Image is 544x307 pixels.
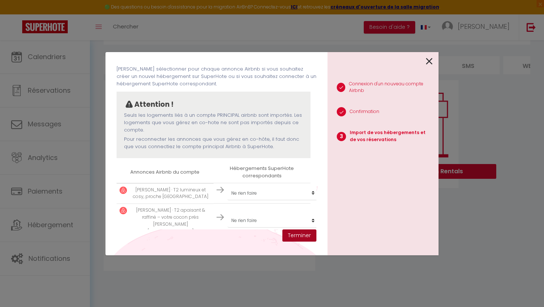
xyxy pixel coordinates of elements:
[350,129,433,143] p: Import de vos hébergements et de vos réservations
[117,65,316,88] p: [PERSON_NAME] sélectionner pour chaque annonce Airbnb si vous souhaitez créer un nouvel hébergeme...
[282,229,316,242] button: Terminer
[124,136,303,151] p: Pour reconnecter les annonces que vous gérez en co-hôte, il faut donc que vous connectiez le comp...
[134,99,174,110] p: Attention !
[131,207,211,235] p: [PERSON_NAME] · T2 apaisant & raffiné – votre cocon près [PERSON_NAME][GEOGRAPHIC_DATA]
[124,112,303,134] p: Seuls les logements liés à un compte PRINCIPAL airbnb sont importés. Les logements que vous gérez...
[117,162,214,183] th: Annonces Airbnb du compte
[350,108,379,115] p: Confirmation
[349,81,433,95] p: Connexion d'un nouveau compte Airbnb
[214,162,310,183] th: Hébergements SuperHote correspondants
[6,3,28,25] button: Ouvrir le widget de chat LiveChat
[337,132,346,141] span: 3
[131,187,211,201] p: [PERSON_NAME] · T2 lumineux et cosy, proche [GEOGRAPHIC_DATA]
